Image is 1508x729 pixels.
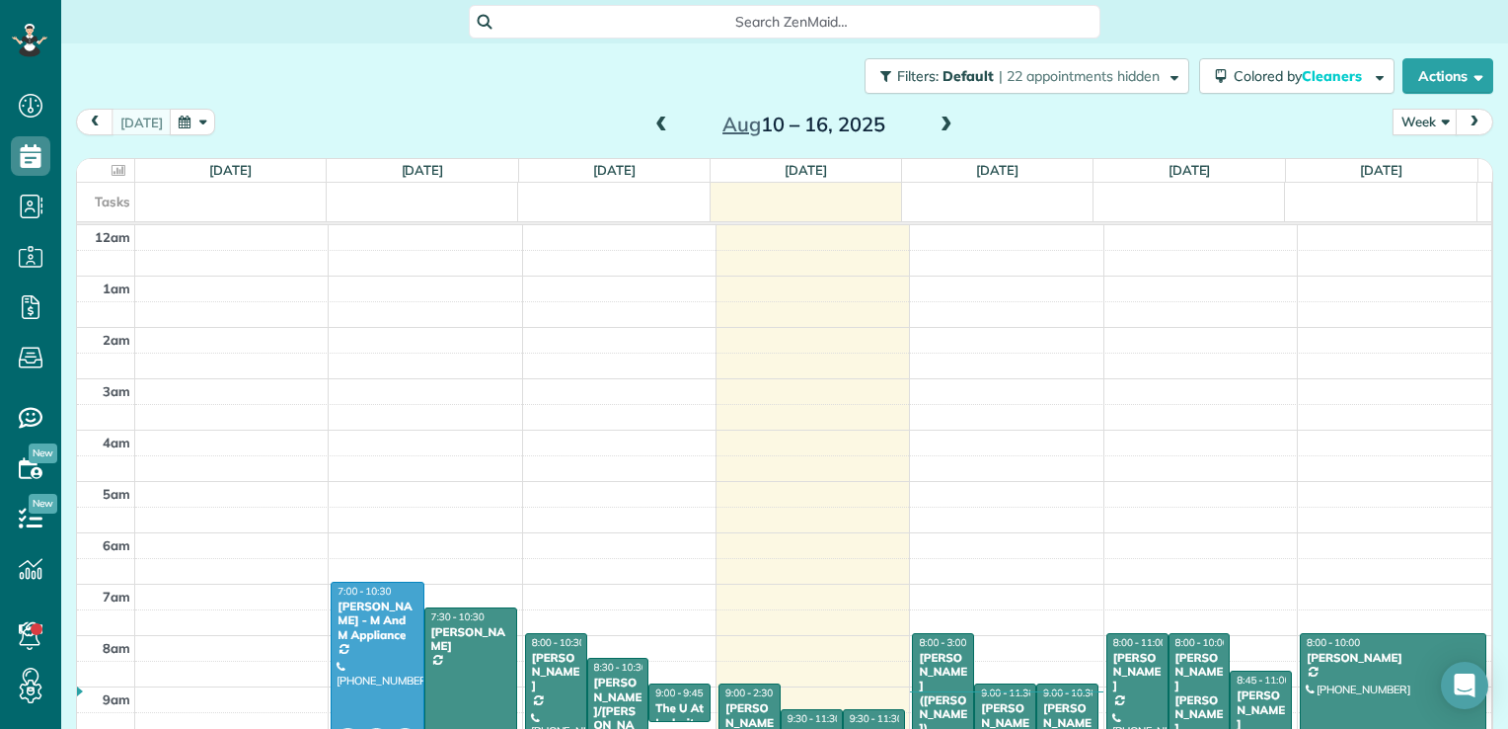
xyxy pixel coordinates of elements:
div: [PERSON_NAME] [1112,651,1163,693]
div: [PERSON_NAME] [531,651,581,693]
a: [DATE] [402,162,444,178]
div: Open Intercom Messenger [1441,662,1488,709]
span: 9:00 - 10:30 [1043,687,1096,699]
h2: 10 – 16, 2025 [680,114,927,135]
button: next [1456,109,1493,135]
a: [DATE] [209,162,252,178]
span: 7:00 - 10:30 [338,585,391,598]
span: 12am [95,229,130,245]
span: 7am [103,589,130,605]
span: Filters: [897,67,939,85]
span: 2am [103,332,130,348]
button: Colored byCleaners [1199,58,1395,94]
span: 8:00 - 10:00 [1175,636,1229,649]
div: [PERSON_NAME] [430,625,511,654]
span: 8:00 - 3:00 [919,636,966,649]
button: prev [76,109,113,135]
span: 8:30 - 10:30 [594,661,647,674]
span: 8am [103,640,130,656]
a: [DATE] [593,162,636,178]
button: Filters: Default | 22 appointments hidden [865,58,1189,94]
span: 6am [103,537,130,553]
span: 9:30 - 11:30 [788,712,841,725]
span: 9am [103,691,130,707]
span: | 22 appointments hidden [999,67,1160,85]
span: 4am [103,435,130,450]
a: [DATE] [1169,162,1211,178]
span: 9:00 - 9:45 [655,687,703,699]
span: 8:00 - 11:00 [1113,636,1167,649]
span: 9:30 - 11:30 [850,712,903,725]
span: 9:00 - 11:30 [981,687,1034,699]
button: [DATE] [112,109,172,135]
span: 8:00 - 10:00 [1307,636,1360,649]
span: 1am [103,281,130,296]
span: 8:00 - 10:30 [532,636,585,649]
span: Colored by [1234,67,1369,85]
a: [DATE] [976,162,1018,178]
a: [DATE] [1360,162,1402,178]
span: Default [942,67,995,85]
span: 9:00 - 2:30 [725,687,773,699]
span: 3am [103,383,130,399]
a: Filters: Default | 22 appointments hidden [855,58,1189,94]
span: New [29,494,57,514]
a: [DATE] [785,162,827,178]
span: 8:45 - 11:00 [1237,674,1290,687]
span: Tasks [95,194,130,209]
div: [PERSON_NAME] [1306,651,1480,665]
span: 7:30 - 10:30 [431,610,485,623]
span: 5am [103,486,130,502]
span: New [29,444,57,463]
button: Week [1393,109,1458,135]
button: Actions [1402,58,1493,94]
div: [PERSON_NAME] - M And M Appliance [337,600,417,642]
span: Aug [722,112,761,136]
span: Cleaners [1302,67,1365,85]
